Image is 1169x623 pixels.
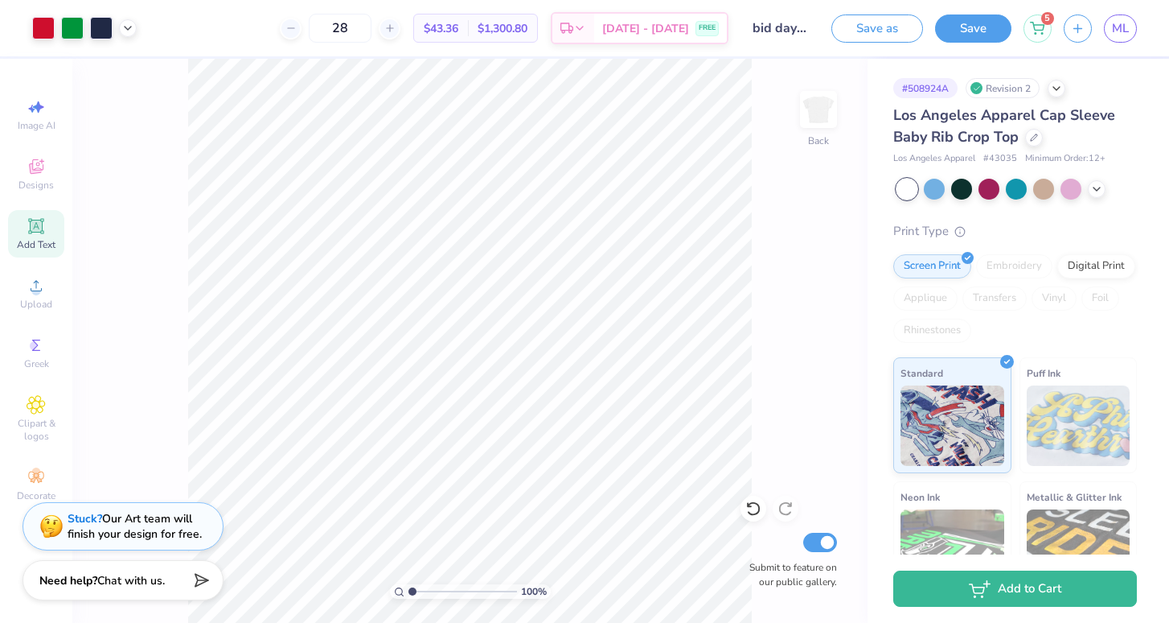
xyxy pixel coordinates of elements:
[699,23,716,34] span: FREE
[900,386,1004,466] img: Standard
[521,584,547,599] span: 100 %
[24,357,49,370] span: Greek
[18,179,54,192] span: Designs
[802,93,835,126] img: Back
[893,254,971,278] div: Screen Print
[39,573,97,588] strong: Need help?
[983,152,1017,166] span: # 43035
[740,560,837,589] label: Submit to feature on our public gallery.
[17,238,55,251] span: Add Text
[893,105,1115,146] span: Los Angeles Apparel Cap Sleeve Baby Rib Crop Top
[893,222,1137,241] div: Print Type
[966,78,1040,98] div: Revision 2
[1027,489,1122,505] span: Metallic & Glitter Ink
[935,14,1011,43] button: Save
[68,511,102,526] strong: Stuck?
[1041,12,1054,25] span: 5
[893,571,1137,607] button: Add to Cart
[808,134,829,148] div: Back
[20,298,52,311] span: Upload
[1025,152,1105,166] span: Minimum Order: 12 +
[893,319,971,343] div: Rhinestones
[424,20,458,37] span: $43.36
[97,573,165,588] span: Chat with us.
[68,511,202,542] div: Our Art team will finish your design for free.
[478,20,527,37] span: $1,300.80
[309,14,371,43] input: – –
[18,119,55,132] span: Image AI
[1032,287,1077,311] div: Vinyl
[1027,386,1130,466] img: Puff Ink
[1104,14,1137,43] a: ML
[1027,510,1130,590] img: Metallic & Glitter Ink
[893,152,975,166] span: Los Angeles Apparel
[1081,287,1119,311] div: Foil
[962,287,1027,311] div: Transfers
[1112,19,1129,38] span: ML
[900,510,1004,590] img: Neon Ink
[602,20,689,37] span: [DATE] - [DATE]
[900,489,940,505] span: Neon Ink
[17,489,55,502] span: Decorate
[831,14,923,43] button: Save as
[893,287,958,311] div: Applique
[8,417,64,443] span: Clipart & logos
[1057,254,1135,278] div: Digital Print
[900,365,943,382] span: Standard
[1027,365,1060,382] span: Puff Ink
[740,12,819,44] input: Untitled Design
[893,78,958,98] div: # 508924A
[976,254,1052,278] div: Embroidery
